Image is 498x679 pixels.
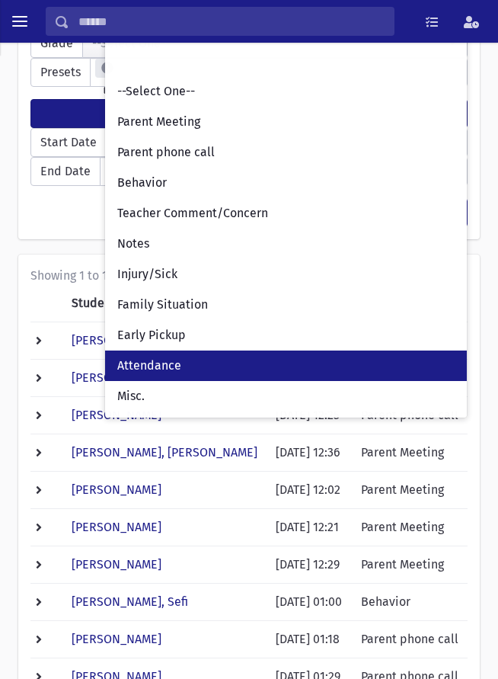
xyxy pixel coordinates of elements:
span: Early Pickup [117,327,186,344]
span: Family Situation [117,296,208,313]
span: Parent Meeting [117,114,200,130]
input: Search [111,46,461,73]
td: [DATE] 12:36 [267,434,352,471]
input: Search [69,7,394,36]
a: [PERSON_NAME] [72,520,161,534]
button: Quick Fill [30,99,468,128]
span: Presets [30,58,91,87]
a: [PERSON_NAME], [PERSON_NAME] [72,445,257,460]
span: End Date [30,157,101,186]
td: Behavior [352,583,468,620]
th: Student: activate to sort column ascending [62,285,267,322]
button: --Select One-- [82,29,468,58]
span: Teacher Comment/Concern [117,205,268,222]
span: Attendance [117,357,181,374]
span: Behavior [117,175,167,191]
td: Parent Meeting [352,546,468,583]
td: Parent phone call [352,620,468,658]
a: [PERSON_NAME] [72,632,161,646]
span: --Select One-- [117,83,195,100]
td: [DATE] 12:29 [267,546,352,583]
span: Grade [30,29,83,58]
td: [DATE] 01:18 [267,620,352,658]
a: [PERSON_NAME] [72,370,161,385]
td: Parent Meeting [352,471,468,508]
span: Notes [117,235,149,252]
div: Showing 1 to 14 of 14 entries [30,267,468,285]
td: [DATE] 12:02 [267,471,352,508]
span: Start Date [30,128,107,157]
span: Misc. [117,388,145,405]
td: Parent Meeting [352,434,468,471]
td: [DATE] 01:00 [267,583,352,620]
a: [PERSON_NAME], Sefi [72,594,188,609]
a: [PERSON_NAME] [72,482,161,497]
a: [PERSON_NAME] [72,333,161,348]
td: Parent Meeting [352,508,468,546]
button: toggle menu [6,8,34,35]
a: [PERSON_NAME] [72,408,161,422]
span: Injury/Sick [117,266,177,283]
a: [PERSON_NAME] [72,557,161,572]
td: [DATE] 12:21 [267,508,352,546]
span: Parent phone call [117,144,215,161]
div: --Select One-- [92,34,445,53]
